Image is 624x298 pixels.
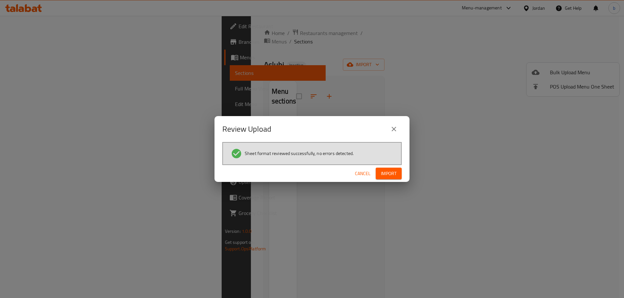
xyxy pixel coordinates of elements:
[386,121,402,137] button: close
[355,170,370,178] span: Cancel
[376,168,402,180] button: Import
[222,124,271,134] h2: Review Upload
[352,168,373,180] button: Cancel
[245,150,354,157] span: Sheet format reviewed successfully, no errors detected.
[381,170,396,178] span: Import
